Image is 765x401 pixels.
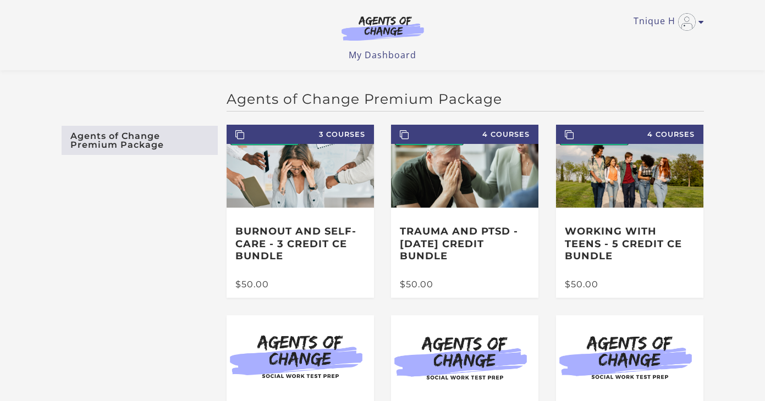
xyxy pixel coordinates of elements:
[235,280,365,289] div: $50.00
[349,49,416,61] a: My Dashboard
[400,225,530,263] h3: Trauma and PTSD - [DATE] Credit Bundle
[62,126,218,155] a: Agents of Change Premium Package
[556,125,703,144] span: 4 Courses
[330,15,436,41] img: Agents of Change Logo
[235,225,365,263] h3: Burnout and Self-Care - 3 Credit CE Bundle
[391,125,538,144] span: 4 Courses
[400,280,530,289] div: $50.00
[556,125,703,298] a: 4 Courses Working with Teens - 5 Credit CE Bundle $50.00
[227,125,374,144] span: 3 Courses
[227,91,704,107] h2: Agents of Change Premium Package
[634,13,698,31] a: Toggle menu
[227,125,374,298] a: 3 Courses Burnout and Self-Care - 3 Credit CE Bundle $50.00
[565,225,695,263] h3: Working with Teens - 5 Credit CE Bundle
[391,125,538,298] a: 4 Courses Trauma and PTSD - [DATE] Credit Bundle $50.00
[565,280,695,289] div: $50.00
